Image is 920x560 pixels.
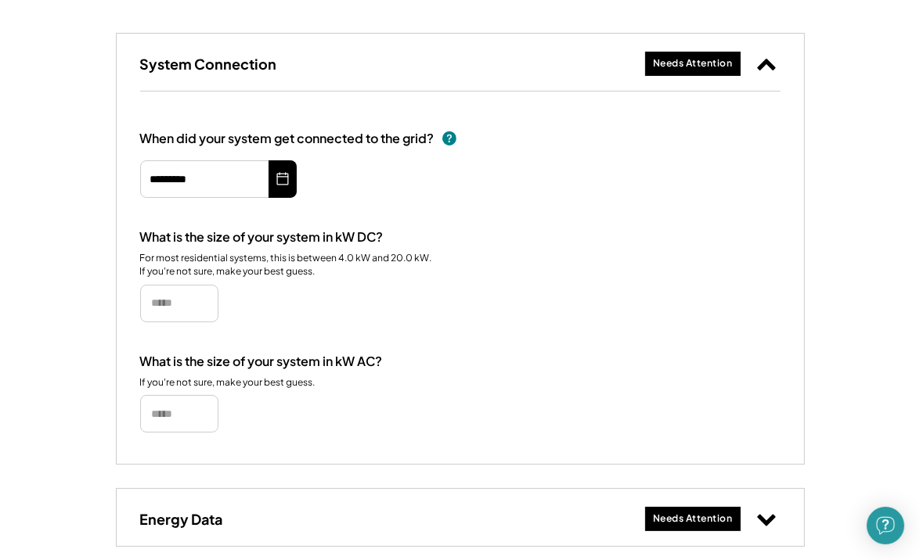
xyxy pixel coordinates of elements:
[653,57,733,70] div: Needs Attention
[140,229,384,246] div: What is the size of your system in kW DC?
[140,354,383,370] div: What is the size of your system in kW AC?
[140,510,223,528] h3: Energy Data
[653,512,733,526] div: Needs Attention
[867,507,904,544] div: Open Intercom Messenger
[140,55,277,73] h3: System Connection
[140,376,316,389] div: If you're not sure, make your best guess.
[140,131,435,147] div: When did your system get connected to the grid?
[140,252,434,278] div: For most residential systems, this is between 4.0 kW and 20.0 kW. If you're not sure, make your b...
